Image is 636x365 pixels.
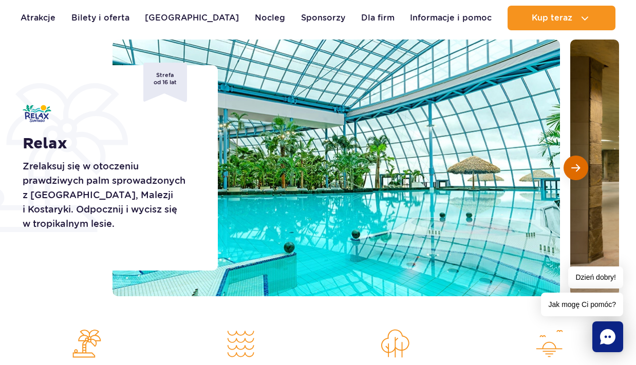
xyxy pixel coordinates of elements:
a: Bilety i oferta [71,6,129,30]
a: Sponsorzy [301,6,345,30]
span: Dzień dobry! [568,266,623,289]
span: Strefa od 16 lat [143,63,187,102]
a: Atrakcje [21,6,55,30]
span: Kup teraz [532,13,572,23]
a: [GEOGRAPHIC_DATA] [145,6,239,30]
div: Chat [592,321,623,352]
p: Zrelaksuj się w otoczeniu prawdziwych palm sprowadzonych z [GEOGRAPHIC_DATA], Malezji i Kostaryki... [23,159,195,231]
button: Następny slajd [564,156,588,180]
a: Dla firm [361,6,395,30]
img: Relax [23,105,51,122]
a: Informacje i pomoc [410,6,492,30]
h1: Relax [23,135,195,153]
span: Jak mogę Ci pomóc? [541,293,623,316]
button: Kup teraz [508,6,615,30]
a: Nocleg [255,6,285,30]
